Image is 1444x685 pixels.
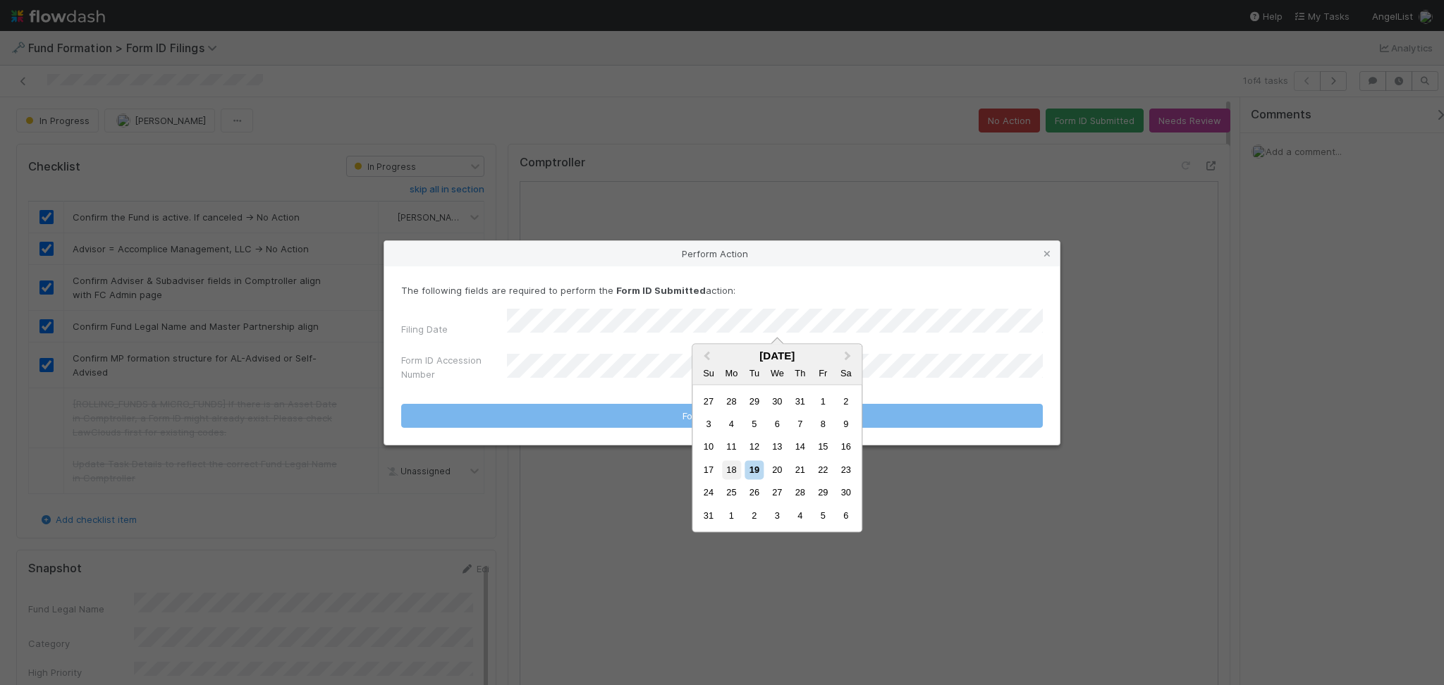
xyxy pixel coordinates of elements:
[722,364,741,383] div: Monday
[745,414,764,433] div: Choose Tuesday, August 5th, 2025
[699,392,718,411] div: Choose Sunday, July 27th, 2025
[768,438,787,457] div: Choose Wednesday, August 13th, 2025
[814,506,833,525] div: Choose Friday, September 5th, 2025
[790,438,809,457] div: Choose Thursday, August 14th, 2025
[745,364,764,383] div: Tuesday
[722,438,741,457] div: Choose Monday, August 11th, 2025
[814,392,833,411] div: Choose Friday, August 1st, 2025
[790,364,809,383] div: Thursday
[836,392,855,411] div: Choose Saturday, August 2nd, 2025
[697,390,857,527] div: Month August, 2025
[836,438,855,457] div: Choose Saturday, August 16th, 2025
[814,483,833,502] div: Choose Friday, August 29th, 2025
[722,506,741,525] div: Choose Monday, September 1st, 2025
[768,460,787,479] div: Choose Wednesday, August 20th, 2025
[836,414,855,433] div: Choose Saturday, August 9th, 2025
[790,392,809,411] div: Choose Thursday, July 31st, 2025
[745,506,764,525] div: Choose Tuesday, September 2nd, 2025
[836,364,855,383] div: Saturday
[692,350,862,362] div: [DATE]
[616,285,706,296] strong: Form ID Submitted
[768,483,787,502] div: Choose Wednesday, August 27th, 2025
[790,414,809,433] div: Choose Thursday, August 7th, 2025
[838,345,860,368] button: Next Month
[790,483,809,502] div: Choose Thursday, August 28th, 2025
[836,460,855,479] div: Choose Saturday, August 23rd, 2025
[745,483,764,502] div: Choose Tuesday, August 26th, 2025
[401,283,1043,297] p: The following fields are required to perform the action:
[694,345,716,368] button: Previous Month
[790,460,809,479] div: Choose Thursday, August 21st, 2025
[745,460,764,479] div: Choose Tuesday, August 19th, 2025
[768,392,787,411] div: Choose Wednesday, July 30th, 2025
[836,483,855,502] div: Choose Saturday, August 30th, 2025
[692,343,862,532] div: Choose Date
[814,460,833,479] div: Choose Friday, August 22nd, 2025
[722,392,741,411] div: Choose Monday, July 28th, 2025
[814,438,833,457] div: Choose Friday, August 15th, 2025
[768,414,787,433] div: Choose Wednesday, August 6th, 2025
[384,241,1060,266] div: Perform Action
[814,414,833,433] div: Choose Friday, August 8th, 2025
[699,483,718,502] div: Choose Sunday, August 24th, 2025
[768,506,787,525] div: Choose Wednesday, September 3rd, 2025
[836,506,855,525] div: Choose Saturday, September 6th, 2025
[699,414,718,433] div: Choose Sunday, August 3rd, 2025
[401,322,448,336] label: Filing Date
[722,414,741,433] div: Choose Monday, August 4th, 2025
[790,506,809,525] div: Choose Thursday, September 4th, 2025
[401,404,1043,428] button: Form ID Submitted
[699,506,718,525] div: Choose Sunday, August 31st, 2025
[814,364,833,383] div: Friday
[401,353,507,381] label: Form ID Accession Number
[745,438,764,457] div: Choose Tuesday, August 12th, 2025
[699,438,718,457] div: Choose Sunday, August 10th, 2025
[722,483,741,502] div: Choose Monday, August 25th, 2025
[768,364,787,383] div: Wednesday
[745,392,764,411] div: Choose Tuesday, July 29th, 2025
[699,364,718,383] div: Sunday
[722,460,741,479] div: Choose Monday, August 18th, 2025
[699,460,718,479] div: Choose Sunday, August 17th, 2025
